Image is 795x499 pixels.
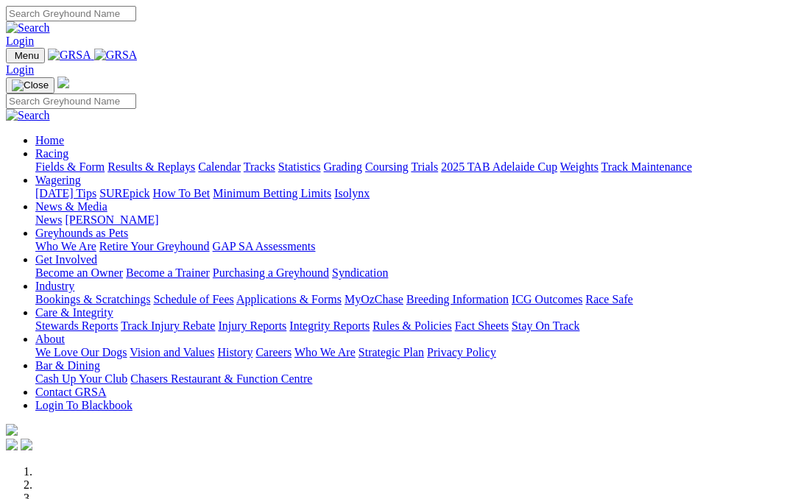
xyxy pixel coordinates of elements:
[35,346,789,359] div: About
[560,160,598,173] a: Weights
[153,293,233,305] a: Schedule of Fees
[35,160,789,174] div: Racing
[324,160,362,173] a: Grading
[35,280,74,292] a: Industry
[244,160,275,173] a: Tracks
[94,49,138,62] img: GRSA
[289,319,370,332] a: Integrity Reports
[217,346,252,358] a: History
[99,240,210,252] a: Retire Your Greyhound
[585,293,632,305] a: Race Safe
[35,134,64,146] a: Home
[35,293,150,305] a: Bookings & Scratchings
[35,240,789,253] div: Greyhounds as Pets
[35,266,123,279] a: Become an Owner
[35,187,789,200] div: Wagering
[35,213,62,226] a: News
[35,253,97,266] a: Get Involved
[35,399,132,411] a: Login To Blackbook
[601,160,692,173] a: Track Maintenance
[332,266,388,279] a: Syndication
[35,372,127,385] a: Cash Up Your Club
[57,77,69,88] img: logo-grsa-white.png
[213,187,331,199] a: Minimum Betting Limits
[198,160,241,173] a: Calendar
[65,213,158,226] a: [PERSON_NAME]
[372,319,452,332] a: Rules & Policies
[35,319,118,332] a: Stewards Reports
[441,160,557,173] a: 2025 TAB Adelaide Cup
[213,266,329,279] a: Purchasing a Greyhound
[455,319,509,332] a: Fact Sheets
[35,306,113,319] a: Care & Integrity
[512,293,582,305] a: ICG Outcomes
[294,346,356,358] a: Who We Are
[411,160,438,173] a: Trials
[107,160,195,173] a: Results & Replays
[6,439,18,450] img: facebook.svg
[130,372,312,385] a: Chasers Restaurant & Function Centre
[6,48,45,63] button: Toggle navigation
[6,63,34,76] a: Login
[406,293,509,305] a: Breeding Information
[35,266,789,280] div: Get Involved
[130,346,214,358] a: Vision and Values
[255,346,291,358] a: Careers
[236,293,342,305] a: Applications & Forms
[6,109,50,122] img: Search
[35,160,105,173] a: Fields & Form
[35,200,107,213] a: News & Media
[153,187,211,199] a: How To Bet
[48,49,91,62] img: GRSA
[15,50,39,61] span: Menu
[512,319,579,332] a: Stay On Track
[35,240,96,252] a: Who We Are
[126,266,210,279] a: Become a Trainer
[35,213,789,227] div: News & Media
[213,240,316,252] a: GAP SA Assessments
[12,79,49,91] img: Close
[365,160,409,173] a: Coursing
[278,160,321,173] a: Statistics
[121,319,215,332] a: Track Injury Rebate
[6,21,50,35] img: Search
[35,372,789,386] div: Bar & Dining
[21,439,32,450] img: twitter.svg
[334,187,370,199] a: Isolynx
[6,6,136,21] input: Search
[6,35,34,47] a: Login
[35,174,81,186] a: Wagering
[6,93,136,109] input: Search
[358,346,424,358] a: Strategic Plan
[35,227,128,239] a: Greyhounds as Pets
[35,333,65,345] a: About
[99,187,149,199] a: SUREpick
[35,386,106,398] a: Contact GRSA
[35,147,68,160] a: Racing
[35,293,789,306] div: Industry
[35,346,127,358] a: We Love Our Dogs
[427,346,496,358] a: Privacy Policy
[6,77,54,93] button: Toggle navigation
[344,293,403,305] a: MyOzChase
[218,319,286,332] a: Injury Reports
[6,424,18,436] img: logo-grsa-white.png
[35,319,789,333] div: Care & Integrity
[35,187,96,199] a: [DATE] Tips
[35,359,100,372] a: Bar & Dining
